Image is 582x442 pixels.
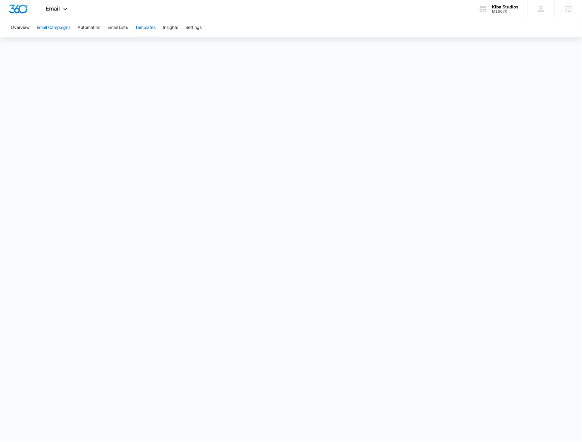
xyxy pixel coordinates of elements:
button: Settings [185,18,202,37]
button: Overview [11,18,29,37]
div: account name [492,5,519,9]
button: Insights [163,18,178,37]
div: account id [492,9,519,14]
button: Templates [135,18,156,37]
span: Email [46,5,60,12]
button: Automation [78,18,100,37]
button: Email Campaigns [37,18,70,37]
button: Email Lists [107,18,128,37]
